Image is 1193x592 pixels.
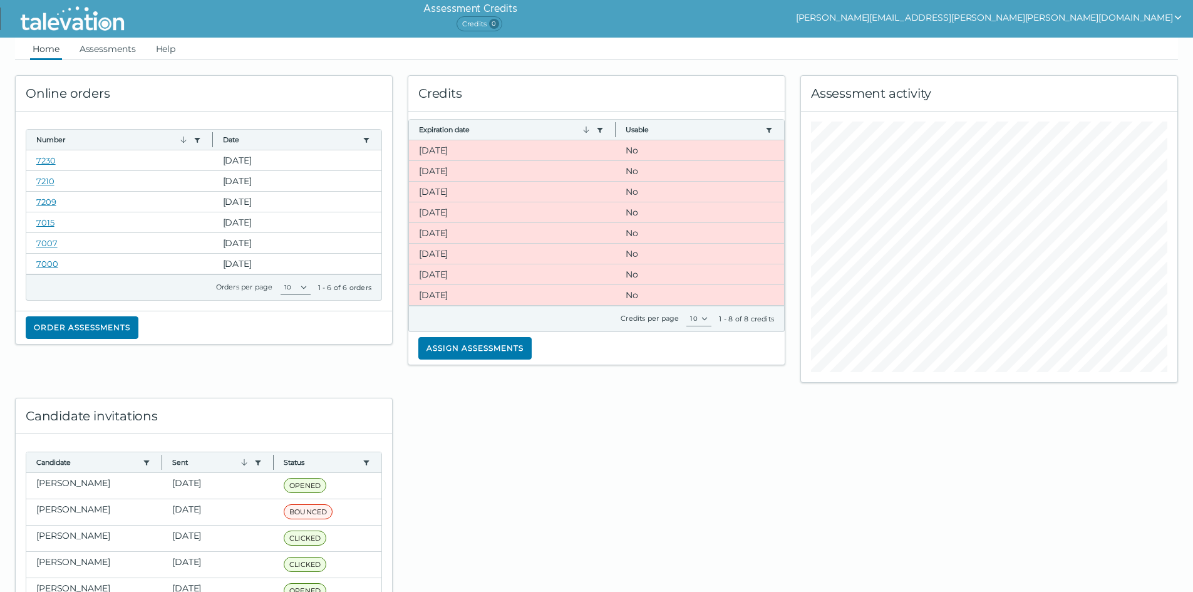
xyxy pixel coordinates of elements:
div: 1 - 6 of 6 orders [318,283,371,293]
clr-dg-cell: [DATE] [213,171,382,191]
clr-dg-cell: [DATE] [409,223,616,243]
clr-dg-cell: [DATE] [409,264,616,284]
button: Expiration date [419,125,591,135]
img: Talevation_Logo_Transparent_white.png [15,3,130,34]
div: 1 - 8 of 8 credits [719,314,774,324]
button: Candidate [36,457,138,467]
clr-dg-cell: [PERSON_NAME] [26,499,162,525]
button: Assign assessments [418,337,532,360]
div: Online orders [16,76,392,112]
clr-dg-cell: [DATE] [409,285,616,305]
span: OPENED [284,478,326,493]
button: Usable [626,125,760,135]
clr-dg-cell: [DATE] [409,140,616,160]
clr-dg-cell: [PERSON_NAME] [26,526,162,551]
a: Help [153,38,178,60]
h6: Assessment Credits [423,1,517,16]
button: Order assessments [26,316,138,339]
div: Candidate invitations [16,398,392,434]
a: 7015 [36,217,54,227]
span: 0 [489,19,499,29]
clr-dg-cell: [PERSON_NAME] [26,473,162,499]
span: Credits [457,16,502,31]
span: CLICKED [284,531,326,546]
label: Orders per page [216,283,273,291]
div: Credits [408,76,785,112]
span: CLICKED [284,557,326,572]
clr-dg-cell: [DATE] [213,192,382,212]
button: show user actions [796,10,1183,25]
div: Assessment activity [801,76,1177,112]
clr-dg-cell: [DATE] [162,473,274,499]
clr-dg-cell: [DATE] [409,244,616,264]
button: Date [223,135,358,145]
clr-dg-cell: No [616,161,784,181]
clr-dg-cell: [DATE] [213,254,382,274]
clr-dg-cell: No [616,202,784,222]
label: Credits per page [621,314,679,323]
button: Sent [172,457,249,467]
clr-dg-cell: [DATE] [213,150,382,170]
button: Column resize handle [209,126,217,153]
button: Column resize handle [158,449,166,475]
a: 7000 [36,259,58,269]
clr-dg-cell: No [616,223,784,243]
clr-dg-cell: [DATE] [162,552,274,578]
clr-dg-cell: [DATE] [409,182,616,202]
button: Status [284,457,358,467]
clr-dg-cell: [DATE] [409,202,616,222]
clr-dg-cell: No [616,285,784,305]
a: 7210 [36,176,54,186]
clr-dg-cell: [DATE] [409,161,616,181]
a: 7209 [36,197,56,207]
clr-dg-cell: No [616,244,784,264]
a: 7230 [36,155,56,165]
clr-dg-cell: [DATE] [213,212,382,232]
span: BOUNCED [284,504,333,519]
clr-dg-cell: [DATE] [162,526,274,551]
clr-dg-cell: [DATE] [213,233,382,253]
a: 7007 [36,238,58,248]
button: Column resize handle [611,116,619,143]
a: Home [30,38,62,60]
a: Assessments [77,38,138,60]
button: Column resize handle [269,449,277,475]
clr-dg-cell: No [616,140,784,160]
clr-dg-cell: No [616,264,784,284]
button: Number [36,135,189,145]
clr-dg-cell: [PERSON_NAME] [26,552,162,578]
clr-dg-cell: No [616,182,784,202]
clr-dg-cell: [DATE] [162,499,274,525]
